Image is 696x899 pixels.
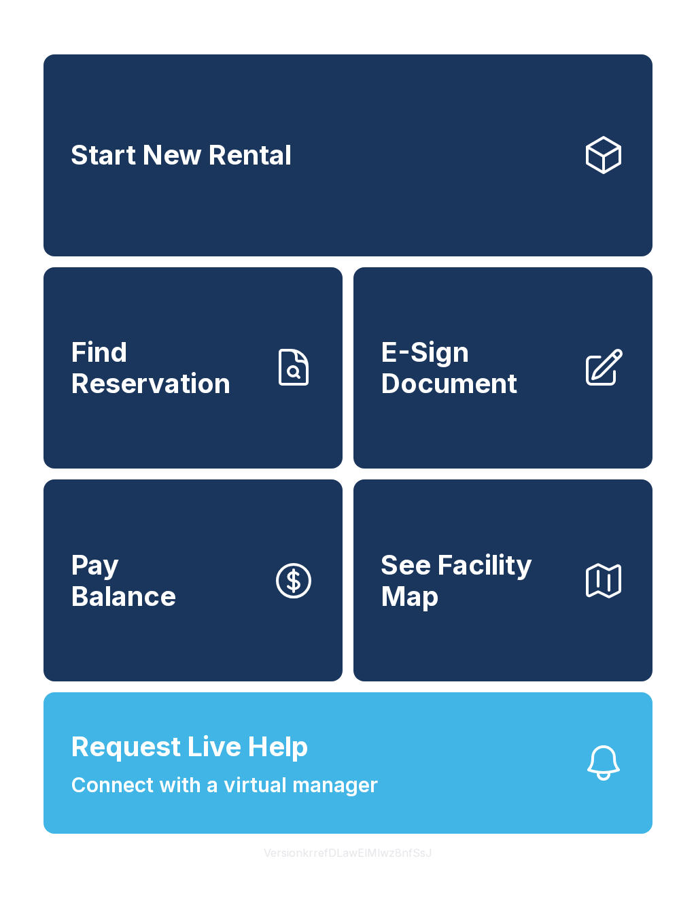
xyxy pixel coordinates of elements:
[253,834,443,872] button: VersionkrrefDLawElMlwz8nfSsJ
[43,54,652,256] a: Start New Rental
[71,726,309,767] span: Request Live Help
[381,549,571,611] span: See Facility Map
[71,337,261,398] span: Find Reservation
[353,267,652,469] a: E-Sign Document
[353,479,652,681] button: See Facility Map
[43,267,343,469] a: Find Reservation
[71,549,176,611] span: Pay Balance
[71,770,378,800] span: Connect with a virtual manager
[71,139,292,171] span: Start New Rental
[43,692,652,834] button: Request Live HelpConnect with a virtual manager
[43,479,343,681] button: PayBalance
[381,337,571,398] span: E-Sign Document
